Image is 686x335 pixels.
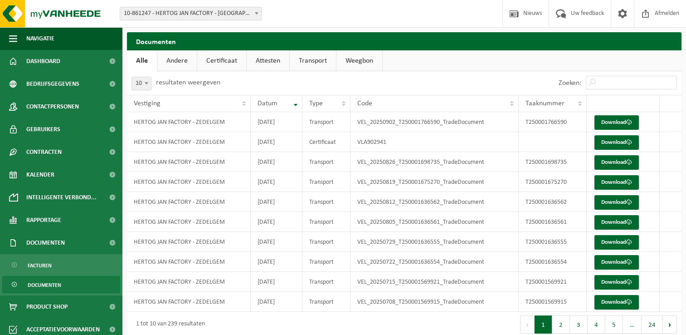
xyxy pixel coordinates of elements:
span: Product Shop [26,296,68,318]
a: Download [594,275,639,290]
td: [DATE] [251,172,302,192]
span: Gebruikers [26,118,60,141]
label: Zoeken: [559,79,581,87]
span: Intelligente verbond... [26,186,97,209]
a: Attesten [247,50,289,71]
button: 3 [570,315,588,334]
a: Weegbon [336,50,382,71]
h2: Documenten [127,32,681,50]
a: Download [594,235,639,250]
td: T250001766590 [519,112,587,132]
td: VEL_20250729_T250001636555_TradeDocument [350,232,519,252]
span: Vestiging [134,100,161,107]
a: Facturen [2,256,120,274]
a: Download [594,115,639,130]
td: Transport [302,252,350,272]
td: T250001636562 [519,192,587,212]
button: 5 [605,315,623,334]
span: Documenten [28,276,61,294]
td: Transport [302,172,350,192]
td: [DATE] [251,132,302,152]
td: HERTOG JAN FACTORY - ZEDELGEM [127,152,251,172]
a: Download [594,255,639,270]
td: Transport [302,272,350,292]
span: Dashboard [26,50,60,73]
a: Download [594,135,639,150]
td: [DATE] [251,252,302,272]
span: Facturen [28,257,52,274]
a: Download [594,175,639,190]
td: [DATE] [251,212,302,232]
button: 1 [535,315,552,334]
span: 10-861247 - HERTOG JAN FACTORY - ZEDELGEM [120,7,262,20]
td: [DATE] [251,272,302,292]
td: VEL_20250708_T250001569915_TradeDocument [350,292,519,312]
div: 1 tot 10 van 239 resultaten [131,316,205,333]
span: Contracten [26,141,62,163]
button: 2 [552,315,570,334]
span: Type [309,100,323,107]
td: HERTOG JAN FACTORY - ZEDELGEM [127,232,251,252]
td: VEL_20250819_T250001675270_TradeDocument [350,172,519,192]
td: T250001569921 [519,272,587,292]
td: HERTOG JAN FACTORY - ZEDELGEM [127,272,251,292]
a: Certificaat [197,50,246,71]
td: Transport [302,212,350,232]
td: [DATE] [251,192,302,212]
td: VEL_20250805_T250001636561_TradeDocument [350,212,519,232]
td: T250001636561 [519,212,587,232]
td: T250001698735 [519,152,587,172]
a: Download [594,195,639,210]
span: … [623,315,642,334]
td: HERTOG JAN FACTORY - ZEDELGEM [127,212,251,232]
td: [DATE] [251,152,302,172]
button: 4 [588,315,605,334]
td: HERTOG JAN FACTORY - ZEDELGEM [127,112,251,132]
a: Download [594,215,639,230]
span: Code [357,100,372,107]
td: HERTOG JAN FACTORY - ZEDELGEM [127,292,251,312]
td: Transport [302,152,350,172]
span: 10 [132,77,151,90]
td: T250001569915 [519,292,587,312]
span: Documenten [26,232,65,254]
span: Taaknummer [525,100,564,107]
span: Kalender [26,163,54,186]
td: VEL_20250812_T250001636562_TradeDocument [350,192,519,212]
a: Documenten [2,276,120,293]
td: Transport [302,112,350,132]
span: Bedrijfsgegevens [26,73,79,95]
td: [DATE] [251,112,302,132]
span: Rapportage [26,209,61,232]
button: Previous [520,315,535,334]
td: VEL_20250715_T250001569921_TradeDocument [350,272,519,292]
td: Transport [302,232,350,252]
label: resultaten weergeven [156,79,220,86]
td: Transport [302,292,350,312]
span: Navigatie [26,27,54,50]
td: T250001675270 [519,172,587,192]
td: VEL_20250826_T250001698735_TradeDocument [350,152,519,172]
button: 24 [642,315,663,334]
span: 10-861247 - HERTOG JAN FACTORY - ZEDELGEM [120,7,261,20]
button: Next [663,315,677,334]
td: VEL_20250722_T250001636554_TradeDocument [350,252,519,272]
iframe: chat widget [5,315,151,335]
td: VLA902941 [350,132,519,152]
td: HERTOG JAN FACTORY - ZEDELGEM [127,252,251,272]
td: HERTOG JAN FACTORY - ZEDELGEM [127,172,251,192]
td: HERTOG JAN FACTORY - ZEDELGEM [127,132,251,152]
a: Download [594,295,639,310]
span: Contactpersonen [26,95,79,118]
a: Download [594,155,639,170]
td: [DATE] [251,292,302,312]
td: [DATE] [251,232,302,252]
span: Datum [258,100,277,107]
a: Andere [157,50,197,71]
td: Certificaat [302,132,350,152]
td: Transport [302,192,350,212]
a: Alle [127,50,157,71]
a: Transport [290,50,336,71]
td: T250001636554 [519,252,587,272]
